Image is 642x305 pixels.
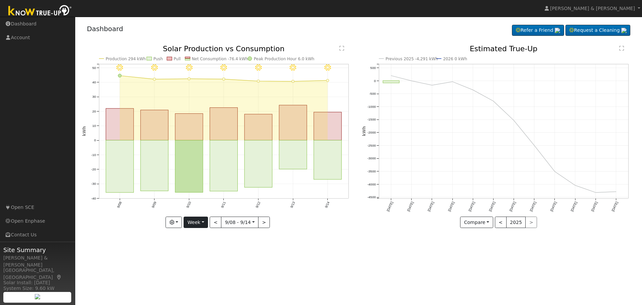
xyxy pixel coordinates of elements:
circle: onclick="" [451,80,454,83]
circle: onclick="" [390,74,393,77]
text: 9/10 [186,201,192,209]
text: 9/14 [324,201,330,209]
text: [DATE] [447,201,455,212]
circle: onclick="" [574,184,576,187]
text:  [619,46,624,51]
i: 9/12 - Clear [255,64,262,71]
text: 40 [92,80,96,84]
text: Estimated True-Up [470,45,538,53]
img: retrieve [555,28,560,33]
rect: onclick="" [140,140,168,191]
rect: onclick="" [210,140,237,191]
circle: onclick="" [292,80,294,83]
text: Production 294 kWh [106,57,146,61]
rect: onclick="" [383,81,399,83]
text: kWh [82,126,87,136]
button: 2025 [506,217,526,228]
text: [DATE] [509,201,517,212]
text: Pull [174,57,181,61]
i: 9/13 - Clear [290,64,296,71]
circle: onclick="" [222,78,225,80]
rect: onclick="" [140,110,168,140]
text: 0 [374,79,376,83]
text: Previous 2025 -4,291 kWh [386,57,438,61]
text: [DATE] [386,201,394,212]
text: 9/09 [151,201,157,209]
rect: onclick="" [314,140,341,179]
i: 9/10 - MostlyClear [186,64,192,71]
rect: onclick="" [244,140,272,187]
div: [GEOGRAPHIC_DATA], [GEOGRAPHIC_DATA] [3,267,72,281]
text: 500 [370,66,376,70]
i: 9/09 - MostlyClear [151,64,158,71]
span: [PERSON_NAME] & [PERSON_NAME] [550,6,635,11]
circle: onclick="" [615,190,618,193]
circle: onclick="" [431,84,433,87]
circle: onclick="" [492,100,495,102]
text: [DATE] [591,201,598,212]
circle: onclick="" [326,79,329,82]
text:  [339,46,344,51]
text: -2500 [367,144,376,147]
text: [DATE] [427,201,435,212]
circle: onclick="" [153,78,155,81]
circle: onclick="" [595,191,597,194]
i: 9/11 - Clear [220,64,227,71]
text: Solar Production vs Consumption [163,45,285,53]
text: -2000 [367,131,376,134]
text: -3500 [367,169,376,173]
button: Week [184,217,208,228]
circle: onclick="" [553,170,556,173]
text: 9/11 [220,201,226,209]
button: Compare [460,217,493,228]
rect: onclick="" [106,140,133,193]
button: > [258,217,270,228]
text: 2026 0 kWh [443,57,467,61]
text: 0 [94,139,96,142]
circle: onclick="" [471,89,474,91]
div: System Size: 9.60 kW [3,285,72,292]
text: -40 [91,197,96,200]
i: 9/14 - Clear [324,64,331,71]
text: 20 [92,109,96,113]
text: 30 [92,95,96,99]
a: Request a Cleaning [565,25,630,36]
text: -1000 [367,105,376,108]
text: 9/08 [116,201,122,209]
circle: onclick="" [188,77,190,80]
text: Net Consumption -76.4 kWh [192,57,248,61]
button: 9/08 - 9/14 [221,217,258,228]
circle: onclick="" [410,80,413,82]
img: Know True-Up [5,4,75,19]
text: 9/13 [290,201,296,209]
rect: onclick="" [279,105,307,140]
text: -20 [91,167,96,171]
text: Peak Production Hour 6.0 kWh [254,57,314,61]
text: 9/12 [255,201,261,209]
a: Refer a Friend [512,25,564,36]
text: -4000 [367,182,376,186]
rect: onclick="" [314,112,341,140]
text: [DATE] [611,201,619,212]
span: Site Summary [3,245,72,254]
rect: onclick="" [210,108,237,141]
rect: onclick="" [175,140,203,193]
button: < [210,217,221,228]
div: [PERSON_NAME] & [PERSON_NAME] [3,254,72,269]
text: [DATE] [529,201,537,212]
rect: onclick="" [175,113,203,140]
text: 50 [92,66,96,70]
i: 9/08 - Clear [116,64,123,71]
circle: onclick="" [118,74,121,77]
img: retrieve [621,28,627,33]
text: [DATE] [570,201,578,212]
text: [DATE] [407,201,414,212]
rect: onclick="" [106,108,133,140]
text: Push [153,57,163,61]
text: kWh [362,126,366,136]
text: [DATE] [468,201,475,212]
div: Solar Install: [DATE] [3,279,72,286]
text: -10 [91,153,96,157]
text: -1500 [367,118,376,122]
circle: onclick="" [257,80,259,82]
